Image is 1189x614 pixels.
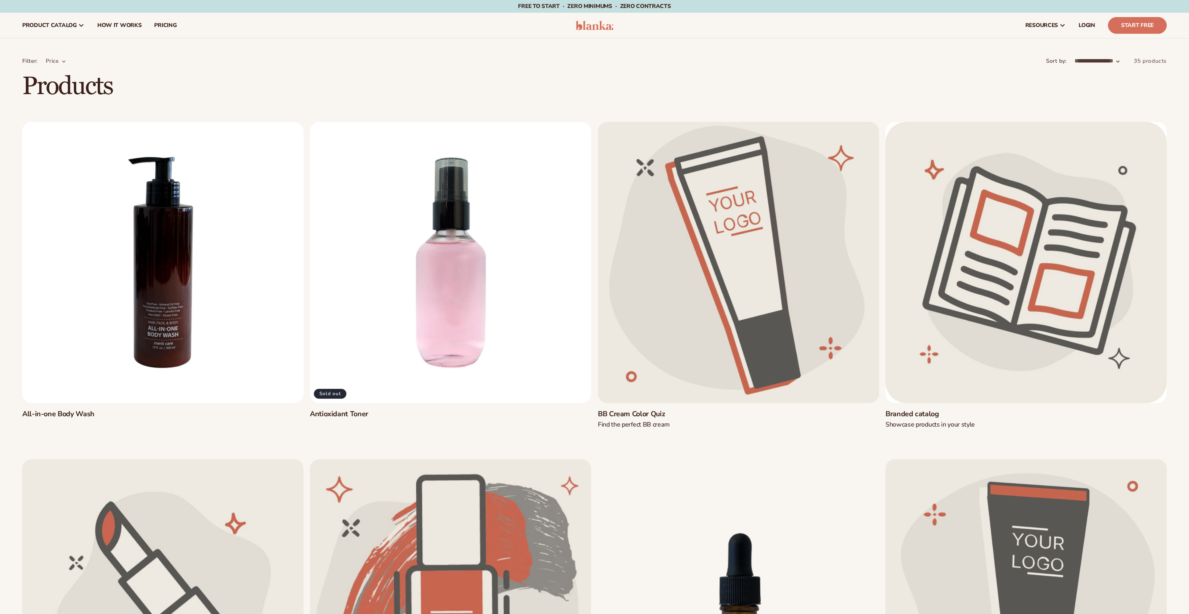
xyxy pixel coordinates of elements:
span: product catalog [22,22,77,29]
a: Start Free [1108,17,1167,34]
a: resources [1019,13,1072,38]
span: Price [46,57,59,65]
a: How It Works [91,13,148,38]
a: product catalog [16,13,91,38]
a: LOGIN [1072,13,1102,38]
span: 35 products [1134,57,1167,65]
span: Free to start · ZERO minimums · ZERO contracts [518,2,671,10]
span: pricing [154,22,176,29]
summary: Price [46,57,66,65]
p: Filter: [22,57,38,65]
label: Sort by: [1046,57,1067,65]
span: LOGIN [1079,22,1095,29]
span: How It Works [97,22,142,29]
span: resources [1025,22,1058,29]
a: Antioxidant Toner [310,409,591,419]
a: All-in-one Body Wash [22,409,304,419]
a: pricing [148,13,183,38]
a: BB Cream Color Quiz [598,409,879,419]
a: Branded catalog [885,409,1167,419]
img: logo [576,21,613,30]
